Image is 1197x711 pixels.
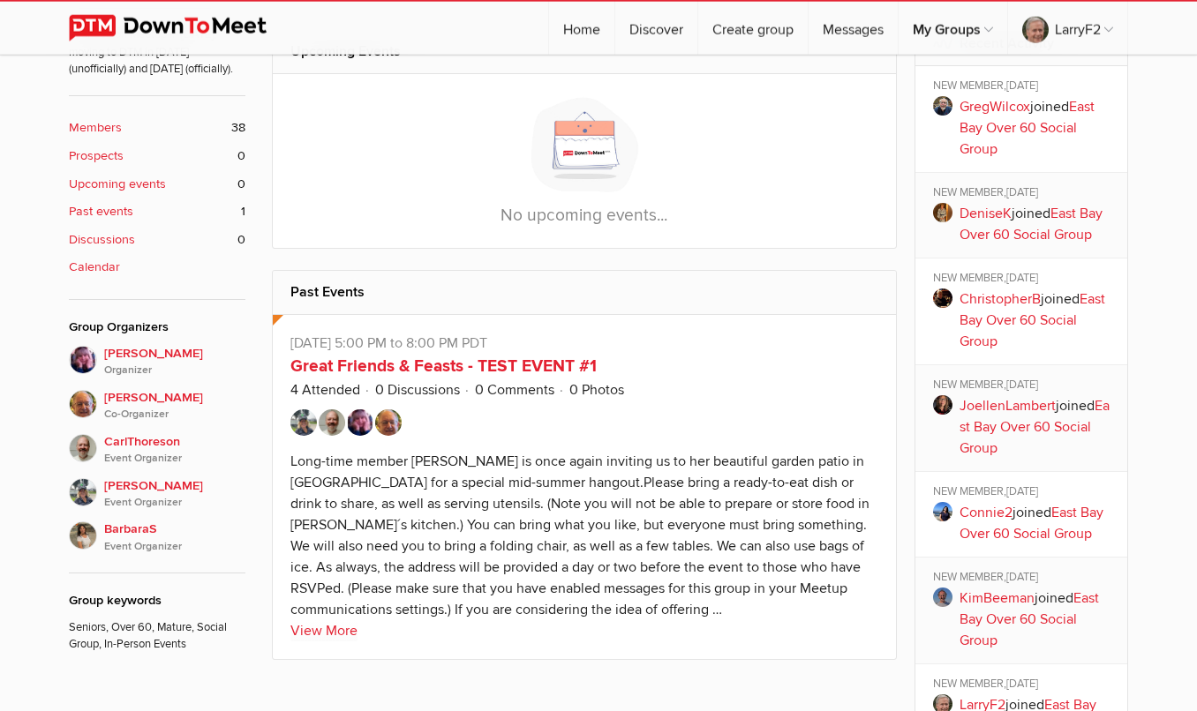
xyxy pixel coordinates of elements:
a: [PERSON_NAME]Event Organizer [69,468,245,512]
img: DownToMeet [69,15,294,41]
a: East Bay Over 60 Social Group [960,290,1105,350]
b: Calendar [69,258,120,277]
a: [PERSON_NAME]Organizer [69,346,245,379]
a: Discover [615,2,697,55]
a: BarbaraSEvent Organizer [69,511,245,555]
a: CarlThoresonEvent Organizer [69,423,245,468]
a: LarryF2 [1008,2,1127,55]
a: Members 38 [69,118,245,138]
b: Members [69,118,122,138]
div: Long-time member [PERSON_NAME] is once again inviting us to her beautiful garden patio in [GEOGRA... [290,453,870,618]
img: KathleenDonovan [290,409,317,436]
span: [PERSON_NAME] [104,344,245,379]
a: View More [290,620,358,641]
span: 0 [237,230,245,250]
a: Home [549,2,614,55]
a: JoellenLambert [960,397,1056,415]
b: Upcoming events [69,175,166,194]
a: 0 Comments [475,381,554,399]
a: Prospects 0 [69,146,245,166]
i: Event Organizer [104,539,245,555]
b: Prospects [69,146,124,166]
h2: Past Events [290,271,878,313]
p: joined [960,96,1116,160]
span: 0 [237,146,245,166]
span: [DATE] [1006,484,1038,498]
span: [PERSON_NAME] [104,476,245,512]
img: Vicki [347,409,373,436]
b: Past events [69,202,133,221]
a: Great Friends & Feasts - TEST EVENT #1 [290,355,597,377]
span: [DATE] [1006,677,1038,691]
a: East Bay Over 60 Social Group [960,504,1103,543]
a: 0 Photos [569,381,624,399]
span: [PERSON_NAME] [104,388,245,423]
div: Group keywords [69,591,245,610]
div: NEW MEMBER, [933,79,1116,96]
a: Past events 1 [69,202,245,221]
span: [DATE] [1006,79,1038,93]
img: Terry H [69,390,97,418]
div: Group Organizers [69,318,245,337]
span: 38 [231,118,245,138]
a: [PERSON_NAME]Co-Organizer [69,379,245,423]
p: joined [960,203,1116,245]
a: My Groups [899,2,1007,55]
span: [DATE] [1006,185,1038,199]
p: joined [960,395,1116,459]
span: [DATE] [1006,570,1038,584]
p: [DATE] 5:00 PM to 8:00 PM PDT [290,333,878,354]
i: Co-Organizer [104,407,245,423]
a: East Bay Over 60 Social Group [960,205,1103,243]
i: Organizer [104,363,245,378]
img: CarlThoreson [319,409,345,436]
a: GregWilcox [960,98,1030,116]
a: East Bay Over 60 Social Group [960,397,1110,457]
p: joined [960,288,1116,352]
a: Create group [698,2,808,55]
a: ChristopherB [960,290,1041,308]
a: 0 Discussions [375,381,460,399]
span: 0 [237,175,245,194]
a: East Bay Over 60 Social Group [960,589,1099,649]
span: CarlThoreson [104,432,245,468]
img: Terry H [375,409,402,436]
div: NEW MEMBER, [933,378,1116,395]
a: East Bay Over 60 Social Group [960,98,1095,158]
a: Messages [809,2,898,55]
a: Connie2 [960,504,1013,521]
span: [DATE] [1006,378,1038,392]
a: KimBeeman [960,589,1035,607]
div: NEW MEMBER, [933,570,1116,588]
img: Vicki [69,346,97,374]
div: NEW MEMBER, [933,185,1116,203]
p: joined [960,588,1116,651]
div: No upcoming events... [273,74,896,248]
span: BarbaraS [104,520,245,555]
img: KathleenDonovan [69,478,97,506]
p: Seniors, Over 60, Mature, Social Group, In-Person Events [69,610,245,654]
a: 4 Attended [290,381,360,399]
a: Upcoming events 0 [69,175,245,194]
span: [DATE] [1006,271,1038,285]
span: 1 [241,202,245,221]
i: Event Organizer [104,451,245,467]
div: NEW MEMBER, [933,677,1116,694]
i: Event Organizer [104,495,245,511]
p: joined [960,502,1116,544]
a: Calendar [69,258,245,277]
div: NEW MEMBER, [933,484,1116,502]
b: Discussions [69,230,135,250]
img: BarbaraS [69,521,97,550]
a: Discussions 0 [69,230,245,250]
a: DeniseK [960,205,1012,222]
img: CarlThoreson [69,434,97,462]
div: NEW MEMBER, [933,271,1116,288]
